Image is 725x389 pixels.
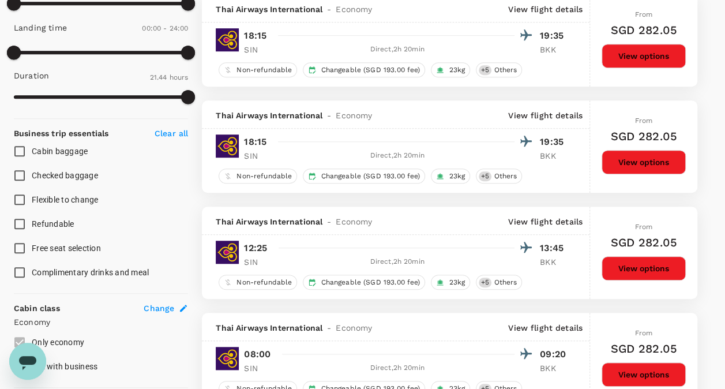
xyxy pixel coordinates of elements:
[32,362,97,371] span: Mix with business
[336,3,372,15] span: Economy
[336,110,372,121] span: Economy
[635,223,653,231] span: From
[540,256,569,268] p: BKK
[216,110,322,121] span: Thai Airways International
[232,278,296,287] span: Non-refundable
[444,65,469,75] span: 23kg
[155,128,188,139] p: Clear all
[336,216,372,227] span: Economy
[280,44,514,55] div: Direct , 2h 20min
[540,347,569,361] p: 09:20
[489,171,521,181] span: Others
[316,278,425,287] span: Changeable (SGD 193.00 fee)
[303,169,425,184] div: Changeable (SGD 193.00 fee)
[216,3,322,15] span: Thai Airways International
[479,65,491,75] span: + 5
[280,150,514,162] div: Direct , 2h 20min
[336,322,372,334] span: Economy
[150,73,189,81] span: 21.44 hours
[476,169,522,184] div: +5Others
[303,62,425,77] div: Changeable (SGD 193.00 fee)
[32,195,99,204] span: Flexible to change
[540,362,569,374] p: BKK
[322,3,336,15] span: -
[540,150,569,162] p: BKK
[280,362,514,374] div: Direct , 2h 20min
[244,29,266,43] p: 18:15
[216,216,322,227] span: Thai Airways International
[219,275,297,290] div: Non-refundable
[244,241,267,255] p: 12:25
[32,268,149,277] span: Complimentary drinks and meal
[14,304,60,313] strong: Cabin class
[444,171,469,181] span: 23kg
[610,233,677,252] h6: SGD 282.05
[32,219,74,229] span: Refundable
[316,65,425,75] span: Changeable (SGD 193.00 fee)
[431,275,470,290] div: 23kg
[444,278,469,287] span: 23kg
[489,65,521,75] span: Others
[216,241,239,264] img: TG
[244,362,273,374] p: SIN
[32,147,88,156] span: Cabin baggage
[232,171,296,181] span: Non-refundable
[14,70,49,81] p: Duration
[280,256,514,268] div: Direct , 2h 20min
[219,62,297,77] div: Non-refundable
[508,110,583,121] p: View flight details
[508,216,583,227] p: View flight details
[244,44,273,55] p: SIN
[14,129,109,138] strong: Business trip essentials
[216,134,239,158] img: TG
[32,244,101,253] span: Free seat selection
[144,302,174,314] span: Change
[635,329,653,337] span: From
[540,44,569,55] p: BKK
[216,28,239,51] img: TG
[244,256,273,268] p: SIN
[14,316,188,328] p: Economy
[32,171,98,180] span: Checked baggage
[14,22,67,33] p: Landing time
[431,62,470,77] div: 23kg
[540,241,569,255] p: 13:45
[244,347,271,361] p: 08:00
[602,256,686,280] button: View options
[216,347,239,370] img: TG
[476,275,522,290] div: +5Others
[540,135,569,149] p: 19:35
[489,278,521,287] span: Others
[32,338,84,347] span: Only economy
[303,275,425,290] div: Changeable (SGD 193.00 fee)
[431,169,470,184] div: 23kg
[322,216,336,227] span: -
[610,21,677,39] h6: SGD 282.05
[602,150,686,174] button: View options
[602,44,686,68] button: View options
[479,278,491,287] span: + 5
[635,117,653,125] span: From
[610,339,677,358] h6: SGD 282.05
[508,3,583,15] p: View flight details
[316,171,425,181] span: Changeable (SGD 193.00 fee)
[322,322,336,334] span: -
[476,62,522,77] div: +5Others
[244,135,266,149] p: 18:15
[322,110,336,121] span: -
[219,169,297,184] div: Non-refundable
[508,322,583,334] p: View flight details
[142,24,188,32] span: 00:00 - 24:00
[540,29,569,43] p: 19:35
[216,322,322,334] span: Thai Airways International
[479,171,491,181] span: + 5
[635,10,653,18] span: From
[602,362,686,387] button: View options
[244,150,273,162] p: SIN
[610,127,677,145] h6: SGD 282.05
[232,65,296,75] span: Non-refundable
[9,343,46,380] iframe: Button to launch messaging window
